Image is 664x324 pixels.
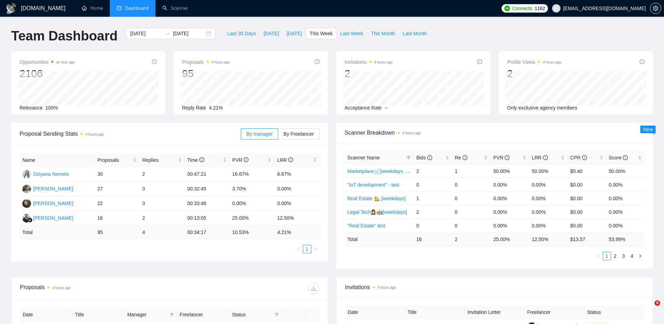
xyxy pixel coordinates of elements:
[345,67,393,80] div: 2
[229,182,274,196] td: 3.70%
[609,155,628,160] span: Score
[636,252,644,260] button: right
[229,167,274,182] td: 16.67%
[139,153,184,167] th: Replies
[606,164,644,178] td: 50.00%
[20,226,94,239] td: Total
[567,205,606,219] td: $0.00
[529,232,567,246] td: 12.50 %
[22,199,31,208] img: HH
[199,157,204,162] span: info-circle
[606,178,644,191] td: 0.00%
[345,128,645,137] span: Scanner Breakdown
[311,245,320,253] li: Next Page
[490,178,529,191] td: 0.00%
[374,60,393,64] time: 4 hours ago
[611,252,619,260] a: 2
[315,59,320,64] span: info-circle
[283,131,314,137] span: By Freelancer
[606,232,644,246] td: 53.99 %
[130,30,162,37] input: Start date
[416,155,432,160] span: Bids
[452,219,490,232] td: 0
[606,205,644,219] td: 0.00%
[295,245,303,253] li: Previous Page
[22,186,73,191] a: AK[PERSON_NAME]
[529,191,567,205] td: 0.00%
[94,153,139,167] th: Proposals
[22,214,31,223] img: FG
[507,105,578,111] span: Only exclusive agency members
[139,196,184,211] td: 0
[567,219,606,232] td: $0.00
[567,164,606,178] td: $5.40
[303,245,311,253] a: 1
[345,105,382,111] span: Acceptance Rate
[229,226,274,239] td: 10.53 %
[405,152,412,163] span: filter
[594,252,603,260] button: left
[504,6,510,11] img: upwork-logo.png
[636,252,644,260] li: Next Page
[643,127,653,132] span: New
[493,155,510,160] span: PVR
[275,312,279,317] span: filter
[287,30,302,37] span: [DATE]
[85,133,104,136] time: 4 hours ago
[227,30,256,37] span: Last 30 Days
[184,211,229,226] td: 00:13:05
[529,205,567,219] td: 0.00%
[139,167,184,182] td: 2
[465,306,525,319] th: Invitation Letter
[336,28,367,39] button: Last Week
[173,30,205,37] input: End date
[142,156,176,164] span: Replies
[306,28,336,39] button: This Week
[260,28,283,39] button: [DATE]
[45,105,58,111] span: 100%
[20,153,94,167] th: Name
[139,211,184,226] td: 2
[277,157,293,163] span: LRR
[20,283,169,294] div: Proposals
[596,254,601,258] span: left
[33,214,73,222] div: [PERSON_NAME]
[33,199,73,207] div: [PERSON_NAME]
[567,232,606,246] td: $ 13.57
[413,178,452,191] td: 0
[246,131,273,137] span: By manager
[223,28,260,39] button: Last 30 Days
[308,286,319,291] span: download
[384,105,388,111] span: --
[413,219,452,232] td: 0
[512,5,533,12] span: Connects:
[212,60,230,64] time: 4 hours ago
[28,218,32,223] img: gigradar-bm.png
[623,155,628,160] span: info-circle
[274,167,319,182] td: 6.67%
[371,30,395,37] span: This Month
[640,59,644,64] span: info-circle
[127,311,167,318] span: Manager
[6,3,17,14] img: logo
[310,30,333,37] span: This Week
[535,5,545,12] span: 1162
[182,58,230,66] span: Proposals
[554,6,559,11] span: user
[529,219,567,232] td: 0.00%
[490,164,529,178] td: 50.00%
[117,6,122,10] span: dashboard
[209,105,223,111] span: 4.21%
[232,311,272,318] span: Status
[72,308,124,322] th: Title
[22,184,31,193] img: AK
[94,211,139,226] td: 16
[20,58,75,66] span: Opportunities
[567,178,606,191] td: $0.00
[406,156,411,160] span: filter
[187,157,204,163] span: Time
[232,157,249,163] span: PVR
[139,226,184,239] td: 4
[452,232,490,246] td: 2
